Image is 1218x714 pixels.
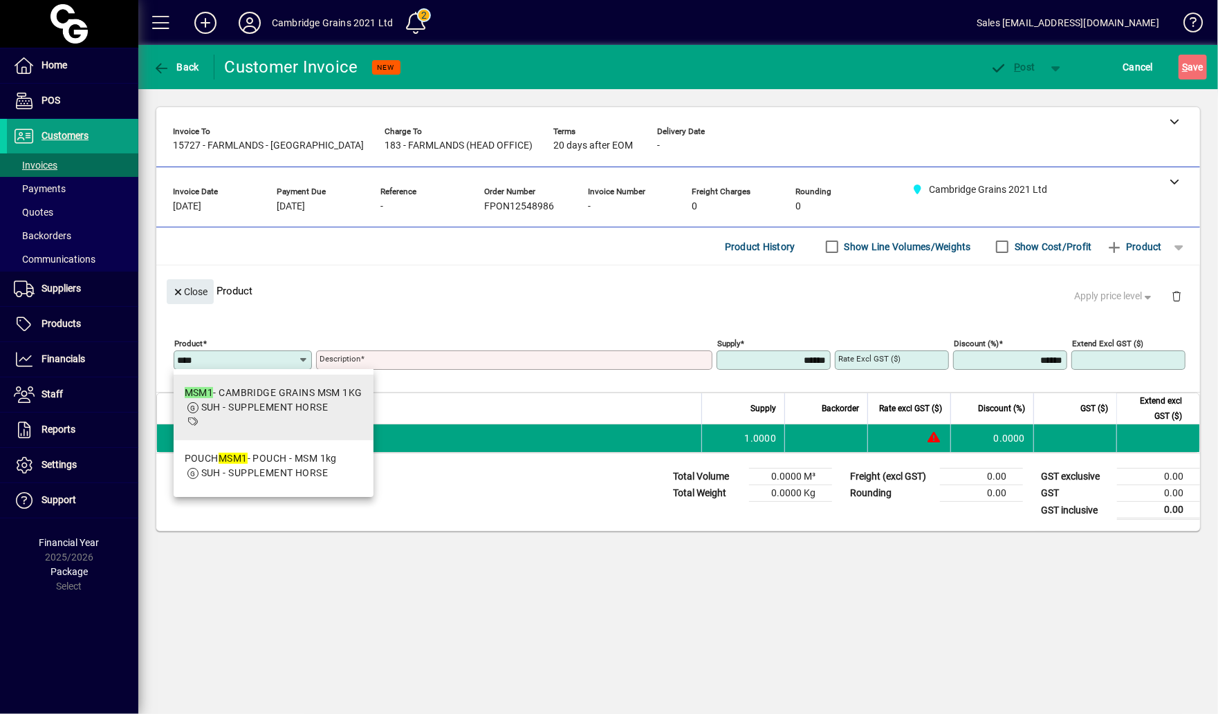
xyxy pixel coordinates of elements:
span: Financial Year [39,537,100,548]
div: Sales [EMAIL_ADDRESS][DOMAIN_NAME] [977,12,1159,34]
label: Show Cost/Profit [1012,240,1092,254]
span: P [1015,62,1021,73]
a: Suppliers [7,272,138,306]
span: [DATE] [173,201,201,212]
button: Close [167,279,214,304]
span: Reports [41,424,75,435]
span: 0 [795,201,801,212]
span: SUH - SUPPLEMENT HORSE [201,402,329,413]
span: SUH - SUPPLEMENT HORSE [201,467,329,478]
a: POS [7,84,138,118]
button: Delete [1160,279,1193,312]
span: 15727 - FARMLANDS - [GEOGRAPHIC_DATA] [173,140,364,151]
button: Product History [719,234,801,259]
a: Invoices [7,153,138,177]
span: - [588,201,591,212]
mat-label: Discount (%) [954,339,999,348]
a: Staff [7,377,138,412]
td: GST exclusive [1034,469,1117,485]
span: Back [153,62,199,73]
span: Apply price level [1075,289,1155,303]
span: Close [172,281,208,303]
label: Show Line Volumes/Weights [842,240,971,254]
mat-option: POUCHMSM1 - POUCH - MSM 1kg [174,440,373,491]
td: Freight (excl GST) [843,469,940,485]
mat-option: MSM1 - CAMBRIDGE GRAINS MSM 1KG [174,375,373,440]
td: GST inclusive [1034,502,1117,519]
a: Backorders [7,224,138,247]
span: 183 - FARMLANDS (HEAD OFFICE) [385,140,533,151]
span: Communications [14,254,95,265]
button: Apply price level [1069,284,1161,309]
div: - CAMBRIDGE GRAINS MSM 1KG [185,386,362,400]
app-page-header-button: Delete [1160,290,1193,302]
mat-label: Extend excl GST ($) [1072,339,1143,348]
span: GST ($) [1080,401,1108,416]
span: ave [1182,56,1203,78]
button: Post [984,55,1042,79]
a: Reports [7,413,138,447]
td: 0.00 [1117,485,1200,502]
span: 1.0000 [745,431,777,445]
span: Extend excl GST ($) [1125,393,1182,424]
span: Products [41,318,81,329]
a: Quotes [7,200,138,224]
td: Total Volume [666,469,749,485]
span: ost [990,62,1035,73]
div: Product [156,265,1200,316]
button: Save [1179,55,1207,79]
span: Suppliers [41,283,81,294]
mat-label: Product [174,339,203,348]
span: NEW [378,63,395,72]
span: Support [41,494,76,505]
button: Profile [228,10,272,35]
span: 0 [692,201,697,212]
span: Customers [41,130,89,141]
span: Home [41,59,67,71]
a: Communications [7,247,138,271]
span: Settings [41,459,77,470]
div: Cambridge Grains 2021 Ltd [272,12,393,34]
a: Financials [7,342,138,377]
td: 0.00 [1117,502,1200,519]
span: FPON12548986 [484,201,554,212]
td: 0.0000 M³ [749,469,832,485]
a: Support [7,483,138,518]
span: Invoices [14,160,57,171]
a: Payments [7,177,138,200]
em: MSM1 [219,453,248,464]
span: Backorder [822,401,859,416]
a: Products [7,307,138,341]
span: [DATE] [277,201,305,212]
span: Financials [41,353,85,364]
td: 0.0000 [950,424,1033,452]
span: - [657,140,660,151]
td: 0.0000 Kg [749,485,832,502]
td: GST [1034,485,1117,502]
span: Product History [725,236,795,258]
span: Package [50,566,88,577]
span: 20 days after EOM [553,140,633,151]
span: Staff [41,388,63,400]
span: Quotes [14,207,53,218]
app-page-header-button: Close [163,285,217,297]
span: Cancel [1123,56,1154,78]
a: Knowledge Base [1173,3,1201,48]
span: Rate excl GST ($) [879,401,942,416]
em: MSM1 [185,387,214,398]
button: Add [183,10,228,35]
span: Discount (%) [978,401,1025,416]
span: POS [41,95,60,106]
a: Settings [7,448,138,482]
td: Rounding [843,485,940,502]
td: 0.00 [940,485,1023,502]
mat-label: Rate excl GST ($) [838,354,901,364]
mat-label: Description [320,354,360,364]
td: 0.00 [940,469,1023,485]
app-page-header-button: Back [138,55,214,79]
span: - [380,201,383,212]
span: Supply [750,401,776,416]
button: Cancel [1120,55,1157,79]
td: Total Weight [666,485,749,502]
button: Back [149,55,203,79]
